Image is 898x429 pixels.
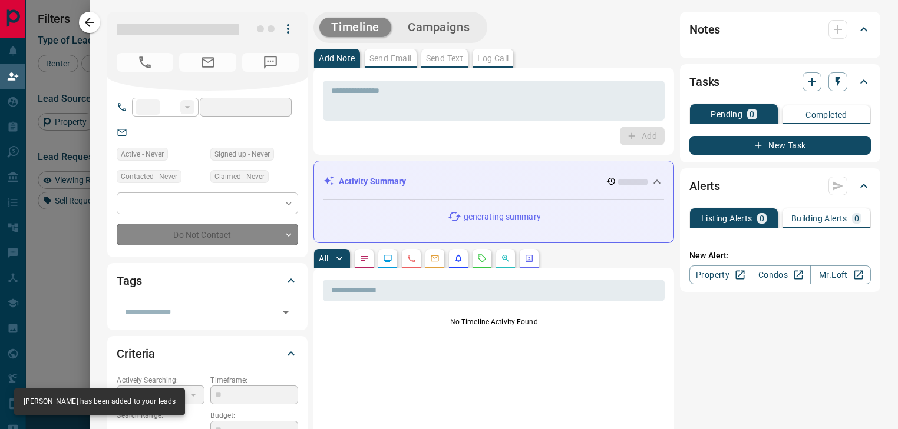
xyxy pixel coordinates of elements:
[117,53,173,72] span: No Number
[689,20,720,39] h2: Notes
[121,148,164,160] span: Active - Never
[407,254,416,263] svg: Calls
[689,72,719,91] h2: Tasks
[117,410,204,421] p: Search Range:
[689,172,871,200] div: Alerts
[117,267,298,295] div: Tags
[323,317,665,327] p: No Timeline Activity Found
[501,254,510,263] svg: Opportunities
[524,254,534,263] svg: Agent Actions
[117,340,298,368] div: Criteria
[689,68,871,96] div: Tasks
[396,18,481,37] button: Campaigns
[278,304,294,321] button: Open
[214,171,265,182] span: Claimed - Never
[750,110,754,118] p: 0
[323,171,664,192] div: Activity Summary
[430,254,440,263] svg: Emails
[136,127,140,137] a: --
[689,250,871,262] p: New Alert:
[383,254,392,263] svg: Lead Browsing Activity
[179,53,236,72] span: No Email
[701,214,752,222] p: Listing Alerts
[319,54,355,62] p: Add Note
[810,265,871,284] a: Mr.Loft
[689,177,720,195] h2: Alerts
[760,214,764,222] p: 0
[805,111,847,119] p: Completed
[750,265,810,284] a: Condos
[689,15,871,44] div: Notes
[242,53,299,72] span: No Number
[121,171,177,182] span: Contacted - Never
[24,392,176,411] div: [PERSON_NAME] has been added to your leads
[117,375,204,385] p: Actively Searching:
[791,214,847,222] p: Building Alerts
[689,265,750,284] a: Property
[854,214,859,222] p: 0
[339,175,406,188] p: Activity Summary
[319,254,328,262] p: All
[319,18,391,37] button: Timeline
[214,148,270,160] span: Signed up - Never
[359,254,369,263] svg: Notes
[689,136,871,155] button: New Task
[454,254,463,263] svg: Listing Alerts
[477,254,487,263] svg: Requests
[210,410,298,421] p: Budget:
[711,110,742,118] p: Pending
[210,375,298,385] p: Timeframe:
[464,211,541,223] p: generating summary
[117,224,298,245] div: Do Not Contact
[117,344,155,363] h2: Criteria
[117,271,141,290] h2: Tags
